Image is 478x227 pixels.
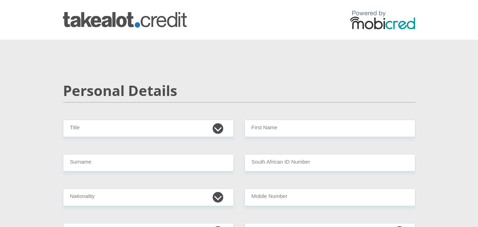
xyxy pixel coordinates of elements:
img: takealot_credit logo [63,12,187,28]
input: Contact Number [244,188,415,206]
input: ID Number [244,154,415,171]
input: First Name [244,120,415,137]
h2: Personal Details [63,82,415,99]
input: Surname [63,154,234,171]
img: powered by mobicred logo [350,10,415,29]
